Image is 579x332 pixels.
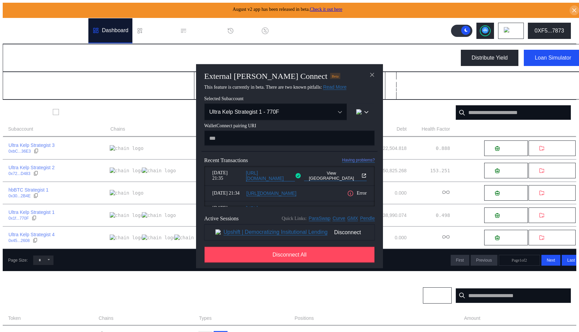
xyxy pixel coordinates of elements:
[8,209,55,215] div: Ultra Kelp Strategist 1
[246,205,295,216] a: [URL][DOMAIN_NAME]
[407,159,450,182] td: 153.251
[110,168,144,174] img: chain logo
[204,215,239,221] span: Active Sessions
[504,27,511,35] img: chain logo
[364,226,407,249] td: 0.000
[204,246,375,263] button: Disconnect All
[174,235,208,241] img: chain logo
[8,194,30,198] div: 0x30...2B4E
[8,187,48,193] div: hbBTC Strategist 1
[367,69,378,80] button: close modal
[535,55,571,61] div: Loan Simulator
[102,27,128,34] div: Dashboard
[396,126,407,133] span: Debt
[110,212,144,218] img: chain logo
[502,235,517,240] span: Deposit
[547,235,565,240] span: Withdraw
[360,216,375,221] a: Pendle
[464,315,480,322] span: Amount
[215,229,221,235] img: Upshift | Democratizing Insitutional Lending
[246,190,297,196] a: [URL][DOMAIN_NAME]
[331,226,364,238] span: Disconnect
[333,216,345,221] a: Curve
[429,293,439,298] span: Chain
[502,213,517,218] span: Deposit
[190,28,219,34] div: Permissions
[364,159,407,182] td: 150,825.268
[110,126,125,133] span: Chains
[456,258,464,263] span: First
[347,216,358,221] a: GMX
[476,258,492,263] span: Previous
[273,251,307,258] span: Disconnect All
[547,258,555,263] span: Next
[8,126,33,133] span: Subaccount
[72,86,87,94] div: USD
[8,52,71,64] div: My Dashboard
[204,84,346,89] span: This feature is currently in beta. There are two known pitfalls:
[204,96,375,101] span: Selected Subaccount
[309,216,331,221] a: ParaSwap
[8,164,55,171] div: Ultra Kelp Strategist 2
[8,142,55,148] div: Ultra Kelp Strategist 3
[8,292,36,300] div: Positions
[8,109,47,116] div: Subaccounts
[271,28,312,34] div: Discount Factors
[535,28,564,34] div: 0XF5...7873
[233,7,342,12] span: August v2 app has been released in beta.
[62,109,112,115] label: Show Closed Accounts
[567,258,575,263] span: Last
[502,146,517,151] span: Deposit
[472,55,508,61] div: Distribute Yield
[204,103,347,120] button: Open menu
[8,149,31,154] div: 0xbC...36E3
[8,86,70,94] div: 105,798,259.600
[548,315,571,322] span: USD Value
[8,216,29,221] div: 0x1f...770F
[8,315,21,322] span: Token
[342,158,375,163] a: Having problems?
[212,191,244,196] span: [DATE] 21:34
[204,157,248,163] span: Recent Transactions
[304,170,367,180] button: View [GEOGRAPHIC_DATA]
[310,7,342,12] a: Check it out here
[142,235,176,241] img: chain logo
[204,123,375,128] span: WalletConnect pairing URI
[8,258,28,263] div: Page Size:
[330,73,340,79] div: Beta
[223,229,327,236] a: Upshift | Democratizing Insitutional Lending
[502,168,517,173] span: Deposit
[391,78,421,84] h2: Total Equity
[212,205,243,216] span: [DATE] 19:15
[199,315,212,322] span: Types
[246,170,295,181] a: [URL][DOMAIN_NAME]
[364,137,407,159] td: 44,322,504.818
[8,78,43,84] h2: Total Balance
[547,213,565,218] span: Withdraw
[237,28,254,34] div: History
[407,137,450,159] td: 0.888
[547,191,565,196] span: Withdraw
[356,109,362,114] img: chain logo
[212,170,243,181] span: [DATE] 21:35
[295,315,314,322] span: Positions
[146,28,172,34] div: Loan Book
[110,190,144,196] img: chain logo
[547,168,565,173] span: Withdraw
[209,109,327,115] div: Ultra Kelp Strategist 1 - 770F
[391,86,452,94] div: 105,796,007.759
[110,235,144,241] img: chain logo
[142,168,176,174] img: chain logo
[304,205,367,216] button: View [GEOGRAPHIC_DATA]
[455,86,469,94] div: USD
[350,103,375,120] button: chain logo
[347,190,367,197] div: Error
[364,204,407,226] td: 37,938,990.074
[204,224,375,240] button: Upshift | Democratizing Insitutional LendingUpshift | Democratizing Insitutional LendingDisconnect
[204,71,327,81] h2: External [PERSON_NAME] Connect
[407,204,450,226] td: 0.498
[364,182,407,204] td: 0.000
[422,126,450,133] span: Health Factor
